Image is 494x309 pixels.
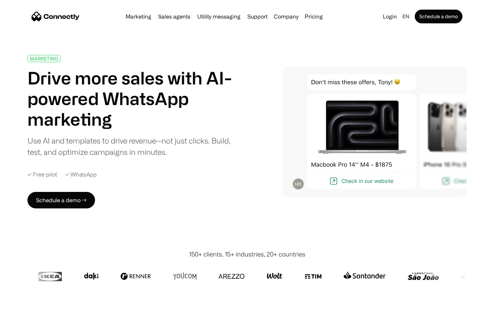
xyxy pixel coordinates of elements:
[65,171,97,178] div: ✓ WhatsApp
[123,14,154,19] a: Marketing
[402,12,409,21] div: en
[302,14,326,19] a: Pricing
[380,12,400,21] a: Login
[14,297,41,307] ul: Language list
[27,68,239,129] h1: Drive more sales with AI-powered WhatsApp marketing
[189,250,305,259] div: 150+ clients, 15+ industries, 20+ countries
[27,171,57,178] div: ✓ Free pilot
[245,14,270,19] a: Support
[415,10,462,23] a: Schedule a demo
[274,12,298,21] div: Company
[27,135,239,158] div: Use AI and templates to drive revenue—not just clicks. Build, test, and optimize campaigns in min...
[30,56,58,61] div: MARKETING
[7,296,41,307] aside: Language selected: English
[155,14,193,19] a: Sales agents
[27,192,95,208] a: Schedule a demo →
[195,14,243,19] a: Utility messaging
